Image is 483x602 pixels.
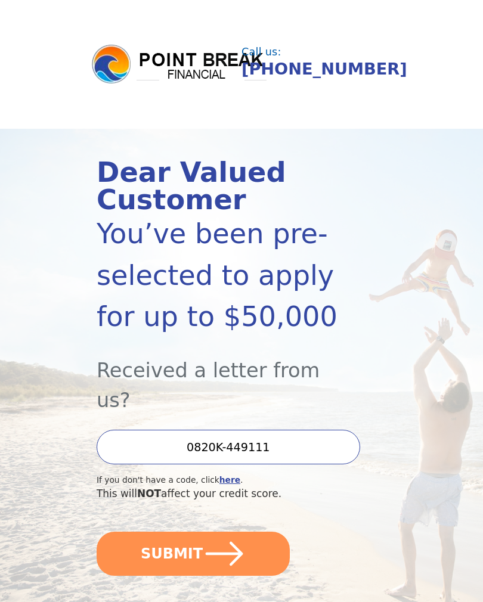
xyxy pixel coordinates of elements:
[97,337,343,415] div: Received a letter from us?
[97,474,343,486] div: If you don't have a code, click .
[97,532,290,576] button: SUBMIT
[97,430,360,464] input: Enter your Offer Code:
[241,47,402,58] div: Call us:
[241,60,407,78] a: [PHONE_NUMBER]
[137,488,161,499] span: NOT
[90,43,269,86] img: logo.png
[97,159,343,213] div: Dear Valued Customer
[97,486,343,501] div: This will affect your credit score.
[219,475,240,485] a: here
[97,213,343,337] div: You’ve been pre-selected to apply for up to $50,000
